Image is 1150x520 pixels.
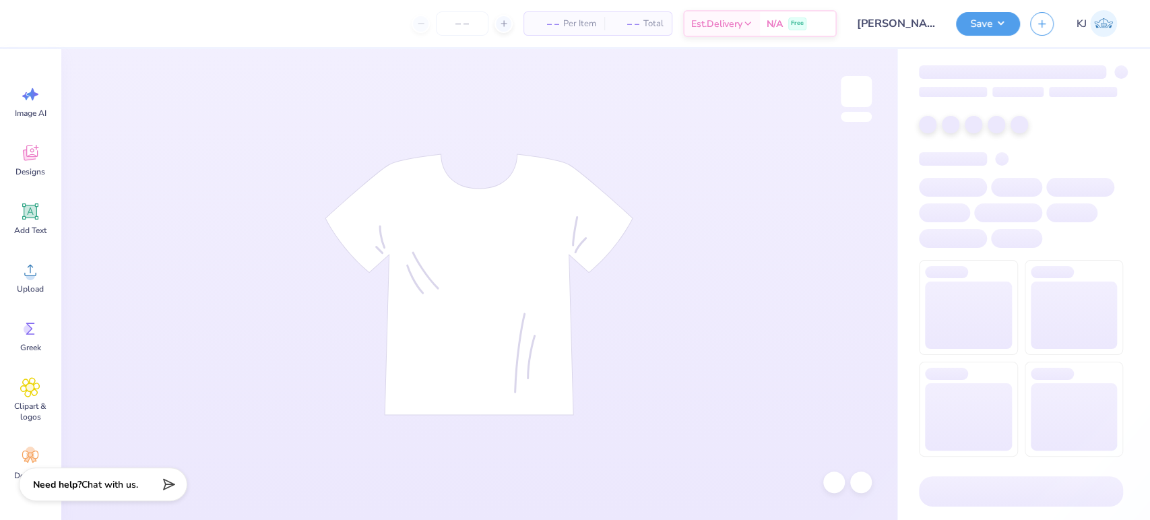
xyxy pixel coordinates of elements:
span: Free [791,19,804,28]
span: – – [532,17,559,31]
span: Designs [15,166,45,177]
button: Save [956,12,1020,36]
span: Image AI [15,108,46,119]
span: N/A [767,17,783,31]
span: KJ [1077,16,1087,32]
input: – – [436,11,488,36]
span: – – [612,17,639,31]
span: Clipart & logos [8,401,53,422]
span: Decorate [14,470,46,481]
span: Est. Delivery [691,17,742,31]
span: Add Text [14,225,46,236]
span: Upload [17,284,44,294]
strong: Need help? [33,478,82,491]
span: Chat with us. [82,478,138,491]
span: Per Item [563,17,596,31]
img: tee-skeleton.svg [325,154,633,416]
img: Kendra Jingco [1090,10,1117,37]
input: Untitled Design [847,10,946,37]
a: KJ [1071,10,1123,37]
span: Total [643,17,664,31]
span: Greek [20,342,41,353]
